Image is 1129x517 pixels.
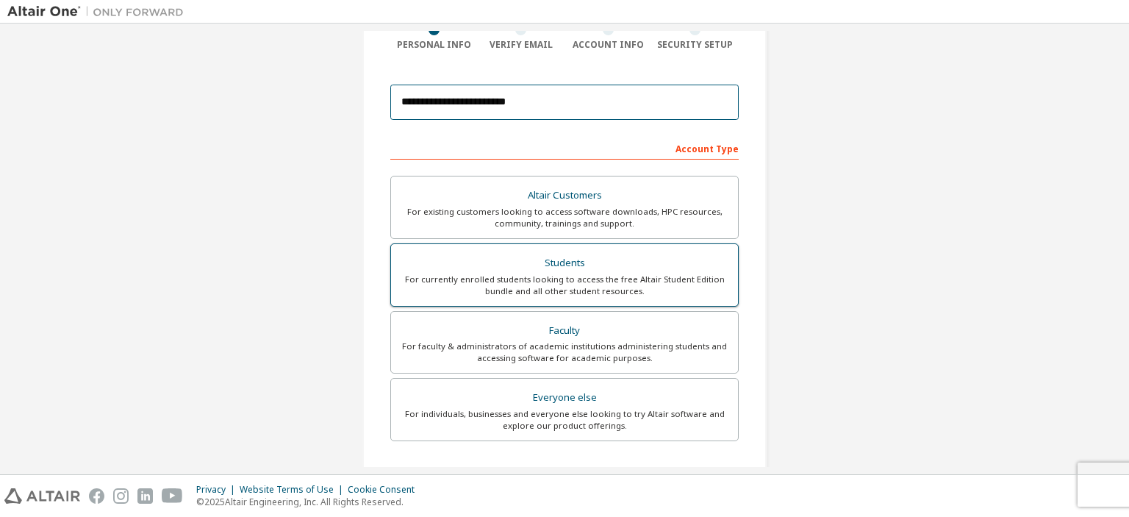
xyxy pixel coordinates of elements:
div: Verify Email [478,39,565,51]
div: Everyone else [400,388,729,408]
img: Altair One [7,4,191,19]
div: Account Info [564,39,652,51]
p: © 2025 Altair Engineering, Inc. All Rights Reserved. [196,496,423,508]
div: Altair Customers [400,185,729,206]
div: For existing customers looking to access software downloads, HPC resources, community, trainings ... [400,206,729,229]
img: linkedin.svg [137,488,153,504]
img: youtube.svg [162,488,183,504]
div: Privacy [196,484,240,496]
div: Your Profile [390,463,739,487]
div: Students [400,253,729,274]
div: Cookie Consent [348,484,423,496]
div: Website Terms of Use [240,484,348,496]
div: Security Setup [652,39,739,51]
img: altair_logo.svg [4,488,80,504]
div: For faculty & administrators of academic institutions administering students and accessing softwa... [400,340,729,364]
div: For individuals, businesses and everyone else looking to try Altair software and explore our prod... [400,408,729,432]
img: instagram.svg [113,488,129,504]
img: facebook.svg [89,488,104,504]
div: Personal Info [390,39,478,51]
div: Faculty [400,321,729,341]
div: Account Type [390,136,739,160]
div: For currently enrolled students looking to access the free Altair Student Edition bundle and all ... [400,274,729,297]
